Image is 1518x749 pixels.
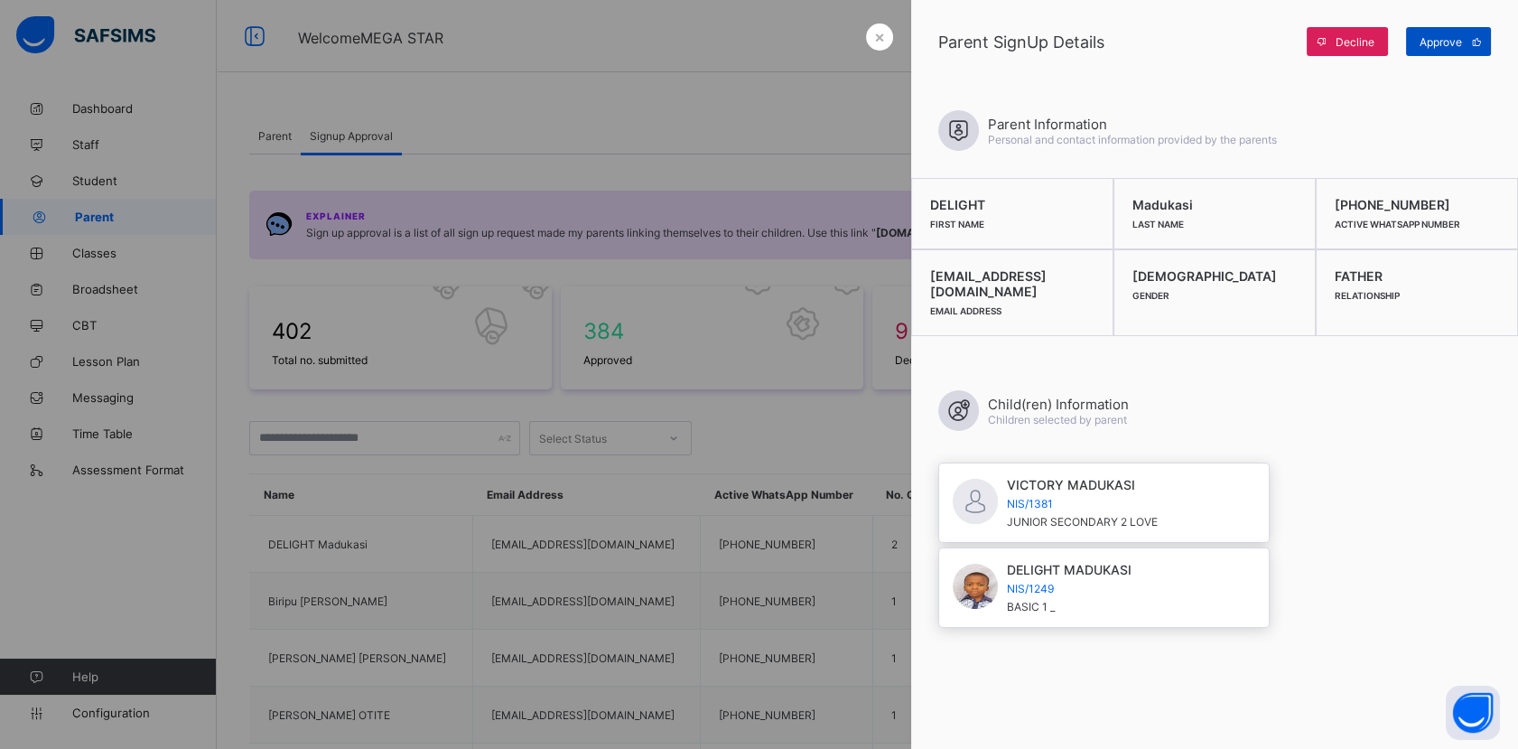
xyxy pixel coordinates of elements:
[1132,268,1297,284] span: [DEMOGRAPHIC_DATA]
[1335,290,1400,301] span: Relationship
[930,268,1094,299] span: [EMAIL_ADDRESS][DOMAIN_NAME]
[988,396,1129,413] span: Child(ren) Information
[1007,515,1158,529] span: JUNIOR SECONDARY 2 LOVE
[1132,290,1169,301] span: Gender
[1335,219,1460,229] span: Active WhatsApp Number
[874,27,885,46] span: ×
[1335,197,1499,212] span: [PHONE_NUMBER]
[988,133,1277,146] span: Personal and contact information provided by the parents
[1132,197,1297,212] span: Madukasi
[1007,477,1158,492] span: VICTORY MADUKASI
[930,219,984,229] span: First Name
[1007,562,1132,577] span: DELIGHT MADUKASI
[1132,219,1184,229] span: Last Name
[1335,268,1499,284] span: FATHER
[1420,35,1462,49] span: Approve
[930,197,1094,212] span: DELIGHT
[938,33,1298,51] span: Parent SignUp Details
[1007,582,1132,595] span: NIS/1249
[988,413,1127,426] span: Children selected by parent
[930,305,1001,316] span: Email Address
[1007,497,1158,510] span: NIS/1381
[988,116,1277,133] span: Parent Information
[1336,35,1374,49] span: Decline
[1446,686,1500,740] button: Open asap
[1007,600,1055,613] span: BASIC 1 _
